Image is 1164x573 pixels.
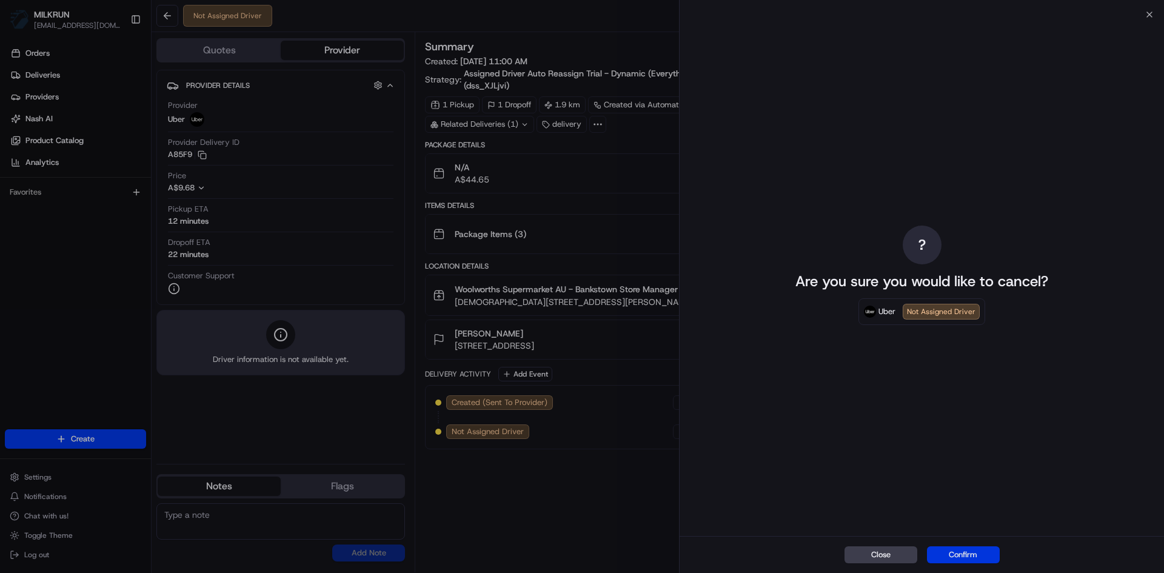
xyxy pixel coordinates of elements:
[864,306,876,318] img: Uber
[927,546,1000,563] button: Confirm
[878,306,895,318] span: Uber
[795,272,1048,291] p: Are you sure you would like to cancel?
[903,226,942,264] div: ?
[845,546,917,563] button: Close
